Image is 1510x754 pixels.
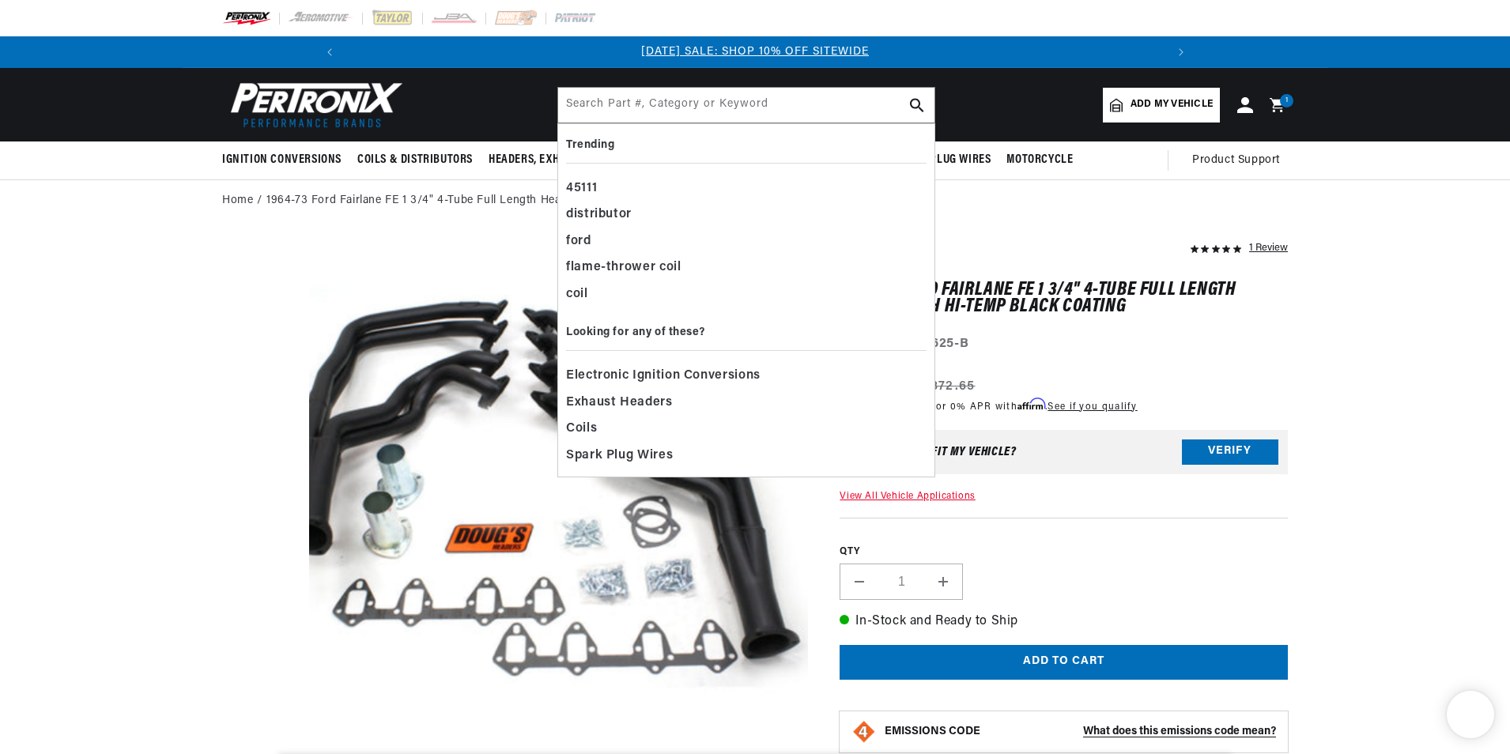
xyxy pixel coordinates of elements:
[183,36,1327,68] slideshow-component: Translation missing: en.sections.announcements.announcement_bar
[840,334,1288,355] div: Part Number:
[558,88,934,123] input: Search Part #, Category or Keyword
[222,192,253,209] a: Home
[1131,97,1213,112] span: Add my vehicle
[222,238,808,745] media-gallery: Gallery Viewer
[566,392,673,414] span: Exhaust Headers
[266,192,728,209] a: 1964-73 Ford Fairlane FE 1 3/4" 4-Tube Full Length Header with Hi-Temp Black Coating
[345,43,1165,61] div: Announcement
[840,545,1288,559] label: QTY
[481,141,681,179] summary: Headers, Exhausts & Components
[566,326,705,338] b: Looking for any of these?
[566,445,673,467] span: Spark Plug Wires
[1249,238,1288,257] div: 1 Review
[349,141,481,179] summary: Coils & Distributors
[900,88,934,123] button: search button
[641,46,869,58] a: [DATE] SALE: SHOP 10% OFF SITEWIDE
[895,152,991,168] span: Spark Plug Wires
[998,141,1081,179] summary: Motorcycle
[357,152,473,168] span: Coils & Distributors
[1048,402,1137,412] a: See if you qualify - Learn more about Affirm Financing (opens in modal)
[885,725,1276,739] button: EMISSIONS CODEWhat does this emissions code mean?
[1165,36,1197,68] button: Translation missing: en.sections.announcements.next_announcement
[566,202,927,228] div: distributor
[922,337,969,350] strong: D625-B
[566,175,927,202] div: 45111
[1017,398,1045,410] span: Affirm
[566,281,927,308] div: coil
[1083,726,1276,737] strong: What does this emissions code mean?
[1285,94,1289,107] span: 1
[1192,141,1288,179] summary: Product Support
[1182,439,1278,465] button: Verify
[1006,152,1073,168] span: Motorcycle
[314,36,345,68] button: Translation missing: en.sections.announcements.previous_announcement
[566,254,927,281] div: flame-thrower coil
[840,282,1288,315] h1: 1964-73 Ford Fairlane FE 1 3/4" 4-Tube Full Length Header with Hi-Temp Black Coating
[222,77,404,132] img: Pertronix
[566,418,597,440] span: Coils
[222,152,342,168] span: Ignition Conversions
[1192,152,1280,169] span: Product Support
[840,612,1288,632] p: In-Stock and Ready to Ship
[885,726,980,737] strong: EMISSIONS CODE
[840,492,975,501] a: View All Vehicle Applications
[489,152,674,168] span: Headers, Exhausts & Components
[851,719,877,745] img: Emissions code
[840,399,1137,414] p: Starting at /mo or 0% APR with .
[566,365,761,387] span: Electronic Ignition Conversions
[566,228,927,255] div: ford
[222,141,349,179] summary: Ignition Conversions
[1103,88,1220,123] a: Add my vehicle
[887,141,999,179] summary: Spark Plug Wires
[345,43,1165,61] div: 1 of 3
[923,377,976,396] s: $872.65
[840,645,1288,680] button: Add to cart
[222,192,1288,209] nav: breadcrumbs
[566,139,614,151] b: Trending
